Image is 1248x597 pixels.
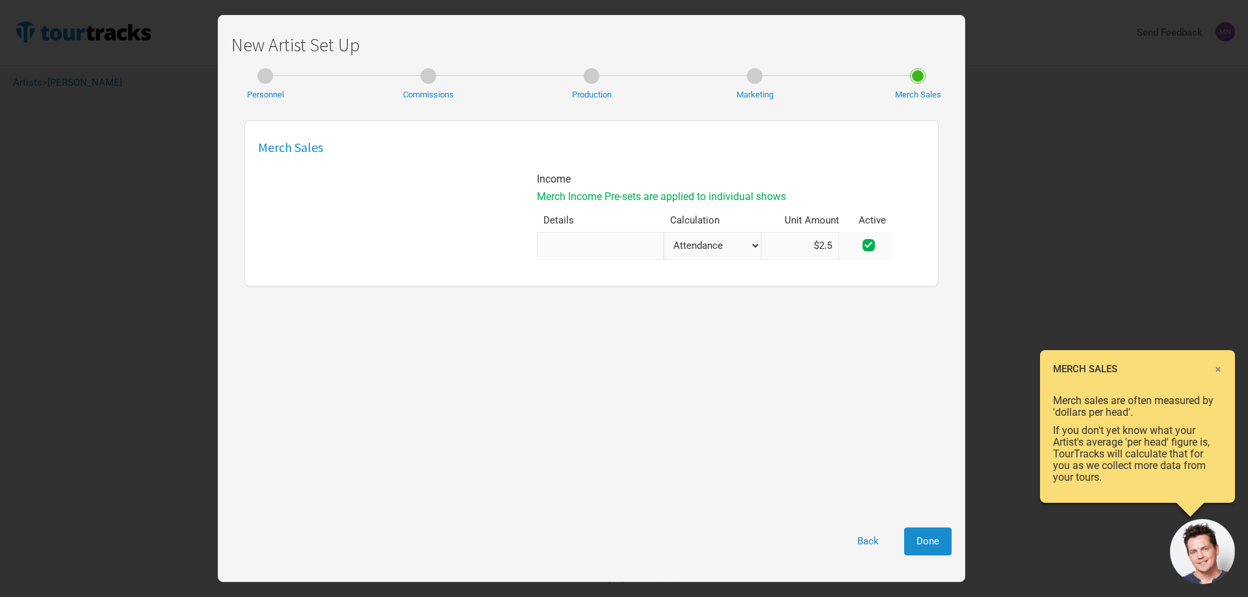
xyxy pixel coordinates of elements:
[231,84,299,101] div: Personnel
[884,84,952,101] div: Merch Sales
[916,535,939,547] span: Done
[884,68,952,101] a: Merch Sales
[852,209,892,232] th: Active
[537,174,925,184] div: Income
[395,84,462,101] div: Commissions
[537,191,925,203] p: Merch Income Pre-sets are applied to individual shows
[1053,395,1222,418] p: Merch sales are often measured by 'dollars per head'.
[1214,362,1222,376] span: ×
[558,84,625,101] div: Production
[721,84,788,101] div: Marketing
[537,209,664,232] th: Details
[904,527,952,555] button: Done
[721,68,788,101] a: Marketing
[231,68,299,101] a: Personnel
[1053,363,1117,375] strong: MERCH SALES
[761,209,852,232] th: Unit Amount
[231,35,952,55] h1: New Artist Set Up
[395,68,462,101] a: Commissions
[845,527,891,555] button: Back
[1053,425,1222,483] p: If you don't yet know what your Artist's average 'per head' figure is, TourTracks will calculate ...
[558,68,625,101] a: Production
[258,140,925,155] h2: Merch Sales
[664,209,761,232] th: Calculation
[761,232,839,260] input: per head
